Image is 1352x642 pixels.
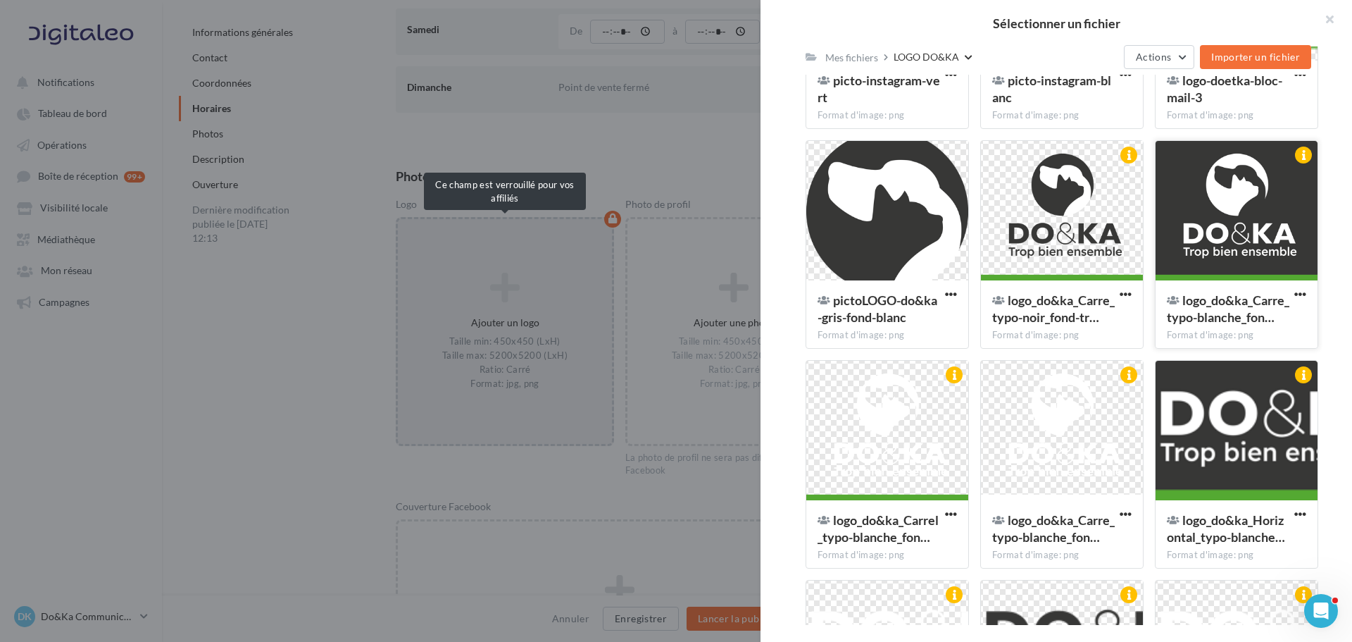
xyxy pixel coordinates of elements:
[992,109,1132,122] div: Format d'image: png
[1136,51,1171,63] span: Actions
[894,50,959,64] div: LOGO DO&KA
[1304,594,1338,628] iframe: Intercom live chat
[818,512,939,545] span: logo_do&ka_Carrel_typo-blanche_fond-transparent
[818,329,957,342] div: Format d'image: png
[1167,109,1306,122] div: Format d'image: png
[992,329,1132,342] div: Format d'image: png
[1200,45,1311,69] button: Importer un fichier
[1167,292,1289,325] span: logo_do&ka_Carre_typo-blanche_fond-noir
[783,17,1329,30] h2: Sélectionner un fichier
[818,549,957,562] div: Format d'image: png
[992,549,1132,562] div: Format d'image: png
[825,51,878,65] div: Mes fichiers
[818,292,937,325] span: pictoLOGO-do&ka-gris-fond-blanc
[1124,45,1194,69] button: Actions
[1167,329,1306,342] div: Format d'image: png
[992,292,1115,325] span: logo_do&ka_Carre_typo-noir_fond-transparent
[1167,512,1285,545] span: logo_do&ka_Horizontal_typo-blanche_fond-noir
[424,173,586,210] div: Ce champ est verrouillé pour vos affiliés
[1211,51,1300,63] span: Importer un fichier
[818,109,957,122] div: Format d'image: png
[992,512,1115,545] span: logo_do&ka_Carre_typo-blanche_fond-transparent_trait-blanc
[1167,549,1306,562] div: Format d'image: png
